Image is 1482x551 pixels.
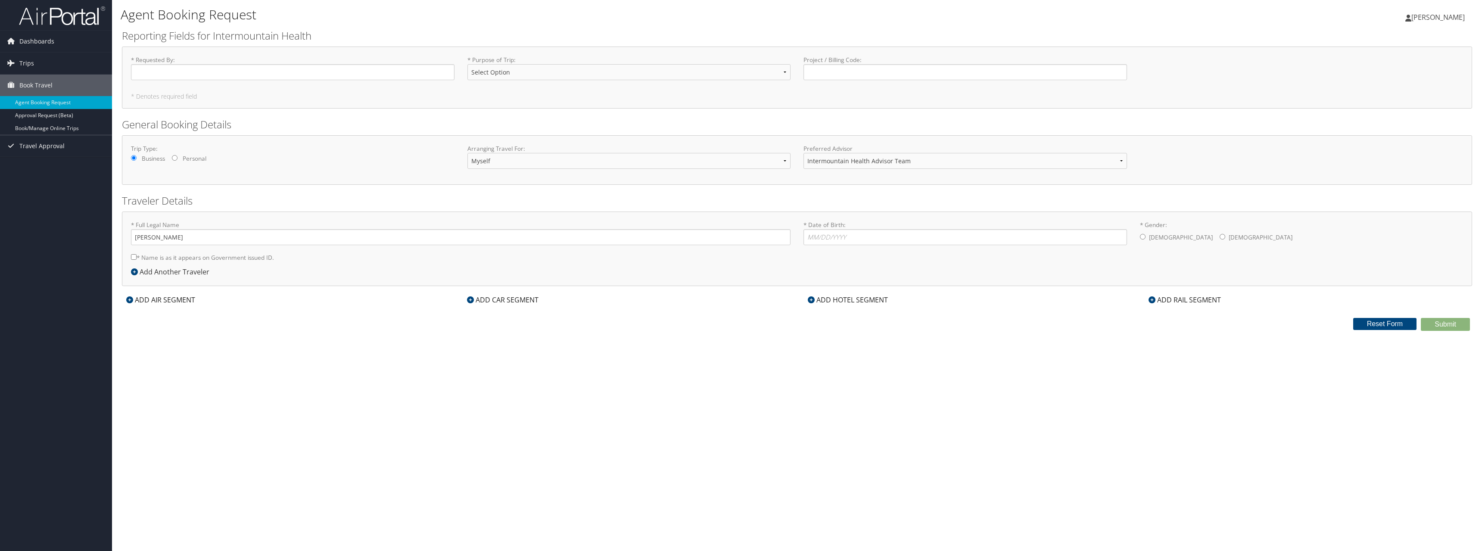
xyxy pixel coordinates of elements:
input: * Gender:[DEMOGRAPHIC_DATA][DEMOGRAPHIC_DATA] [1220,234,1225,240]
div: ADD CAR SEGMENT [463,295,543,305]
span: Trips [19,53,34,74]
label: * Full Legal Name [131,221,791,245]
span: Book Travel [19,75,53,96]
button: Reset Form [1353,318,1417,330]
label: Arranging Travel For: [467,144,791,153]
label: [DEMOGRAPHIC_DATA] [1149,229,1213,246]
h1: Agent Booking Request [121,6,1022,24]
input: * Requested By: [131,64,455,80]
input: * Name is as it appears on Government issued ID. [131,254,137,260]
label: * Name is as it appears on Government issued ID. [131,249,274,265]
label: * Purpose of Trip : [467,56,791,87]
label: [DEMOGRAPHIC_DATA] [1229,229,1292,246]
label: * Gender: [1140,221,1463,246]
label: * Date of Birth: [803,221,1127,245]
div: ADD RAIL SEGMENT [1144,295,1225,305]
div: Add Another Traveler [131,267,214,277]
input: * Full Legal Name [131,229,791,245]
h2: Reporting Fields for Intermountain Health [122,28,1472,43]
label: Business [142,154,165,163]
img: airportal-logo.png [19,6,105,26]
label: Trip Type: [131,144,455,153]
h2: General Booking Details [122,117,1472,132]
label: Preferred Advisor [803,144,1127,153]
input: * Gender:[DEMOGRAPHIC_DATA][DEMOGRAPHIC_DATA] [1140,234,1146,240]
button: Submit [1421,318,1470,331]
input: * Date of Birth: [803,229,1127,245]
div: ADD HOTEL SEGMENT [803,295,892,305]
a: [PERSON_NAME] [1405,4,1473,30]
input: Project / Billing Code: [803,64,1127,80]
span: [PERSON_NAME] [1411,12,1465,22]
span: Dashboards [19,31,54,52]
label: Project / Billing Code : [803,56,1127,80]
div: ADD AIR SEGMENT [122,295,199,305]
span: Travel Approval [19,135,65,157]
select: * Purpose of Trip: [467,64,791,80]
h5: * Denotes required field [131,93,1463,100]
label: * Requested By : [131,56,455,80]
h2: Traveler Details [122,193,1472,208]
label: Personal [183,154,206,163]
